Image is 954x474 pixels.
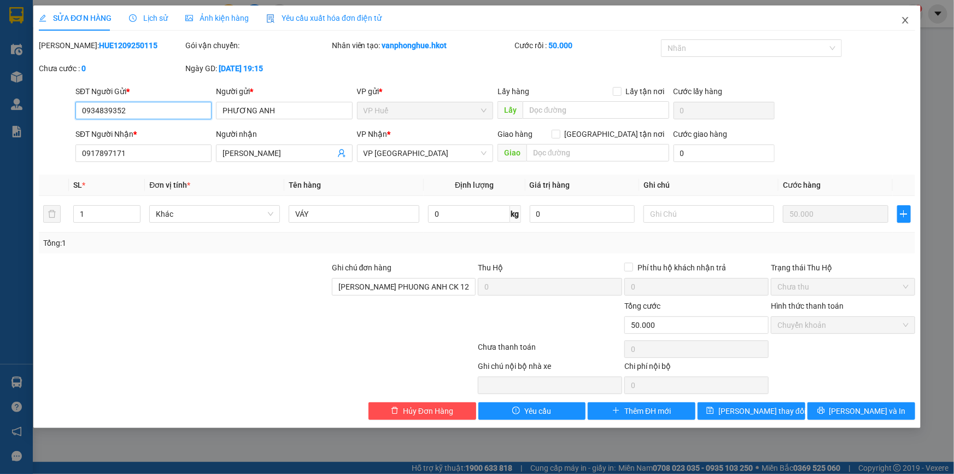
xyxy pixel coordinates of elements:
span: clock-circle [129,14,137,22]
span: Giao hàng [498,130,532,138]
span: SỬA ĐƠN HÀNG [39,14,112,22]
span: Lấy tận nơi [622,85,669,97]
b: vanphonghue.hkot [382,41,447,50]
div: [PERSON_NAME]: [39,39,183,51]
span: Định lượng [455,181,494,189]
span: Lịch sử [129,14,168,22]
span: Chuyển khoản [777,317,909,333]
div: Cước rồi : [514,39,659,51]
div: Trạng thái Thu Hộ [771,262,915,274]
img: logo [5,43,18,97]
span: Ảnh kiện hàng [185,14,249,22]
button: save[PERSON_NAME] thay đổi [698,402,805,420]
div: Tổng: 1 [43,237,368,249]
input: Ghi Chú [643,205,774,223]
b: 0 [81,64,86,73]
b: 50.000 [548,41,572,50]
label: Hình thức thanh toán [771,302,844,310]
input: Dọc đường [523,101,669,119]
div: Người gửi [216,85,352,97]
span: Đơn vị tính [149,181,190,189]
th: Ghi chú [639,175,779,196]
span: Tổng cước [624,302,660,310]
span: [GEOGRAPHIC_DATA] tận nơi [560,128,669,140]
button: delete [43,205,61,223]
input: Dọc đường [526,144,669,161]
span: Cước hàng [783,181,821,189]
span: Yêu cầu xuất hóa đơn điện tử [266,14,382,22]
div: Chưa thanh toán [477,341,624,360]
div: Gói vận chuyển: [185,39,330,51]
span: Phí thu hộ khách nhận trả [633,262,730,274]
span: VP Huế [364,102,487,119]
span: Giá trị hàng [530,181,570,189]
span: kg [510,205,521,223]
label: Ghi chú đơn hàng [332,263,392,272]
span: ↔ [GEOGRAPHIC_DATA] [21,55,107,81]
span: [PERSON_NAME] và In [829,405,906,417]
button: plus [897,205,911,223]
div: Nhân viên tạo: [332,39,513,51]
span: VP Nhận [357,130,388,138]
div: Chưa cước : [39,62,183,74]
input: Ghi chú đơn hàng [332,278,476,296]
span: ↔ [GEOGRAPHIC_DATA] [25,64,107,81]
input: Cước lấy hàng [674,102,775,119]
span: SAPA, LÀO CAI ↔ [GEOGRAPHIC_DATA] [21,47,107,81]
button: Close [890,5,921,36]
label: Cước giao hàng [674,130,728,138]
button: plusThêm ĐH mới [588,402,695,420]
label: Cước lấy hàng [674,87,723,96]
span: printer [817,407,825,415]
div: VP gửi [357,85,493,97]
span: Lấy [498,101,523,119]
img: icon [266,14,275,23]
span: Giao [498,144,526,161]
span: [PERSON_NAME] thay đổi [718,405,806,417]
b: HUE1209250115 [99,41,157,50]
div: Ghi chú nội bộ nhà xe [478,360,622,377]
strong: CHUYỂN PHÁT NHANH HK BUSLINES [26,9,101,44]
button: printer[PERSON_NAME] và In [807,402,915,420]
div: Ngày GD: [185,62,330,74]
span: close [901,16,910,25]
input: 0 [783,205,888,223]
span: exclamation-circle [512,407,520,415]
span: save [706,407,714,415]
input: Cước giao hàng [674,144,775,162]
span: Yêu cầu [524,405,551,417]
span: plus [612,407,620,415]
span: Khác [156,206,273,222]
span: VP Ninh Bình [364,145,487,161]
div: SĐT Người Gửi [75,85,212,97]
span: SL [73,181,82,189]
span: picture [185,14,193,22]
input: VD: Bàn, Ghế [289,205,419,223]
span: user-add [337,149,346,158]
div: SĐT Người Nhận [75,128,212,140]
span: Thêm ĐH mới [624,405,671,417]
span: Chưa thu [777,279,909,295]
div: Người nhận [216,128,352,140]
span: Thu Hộ [478,263,503,272]
div: Chi phí nội bộ [624,360,769,377]
span: Hủy Đơn Hàng [403,405,453,417]
span: Lấy hàng [498,87,529,96]
span: plus [898,210,910,218]
button: exclamation-circleYêu cầu [478,402,586,420]
span: HUE1209250115 [109,79,182,90]
span: edit [39,14,46,22]
span: delete [391,407,399,415]
b: [DATE] 19:15 [219,64,263,73]
span: Tên hàng [289,181,321,189]
button: deleteHủy Đơn Hàng [368,402,476,420]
